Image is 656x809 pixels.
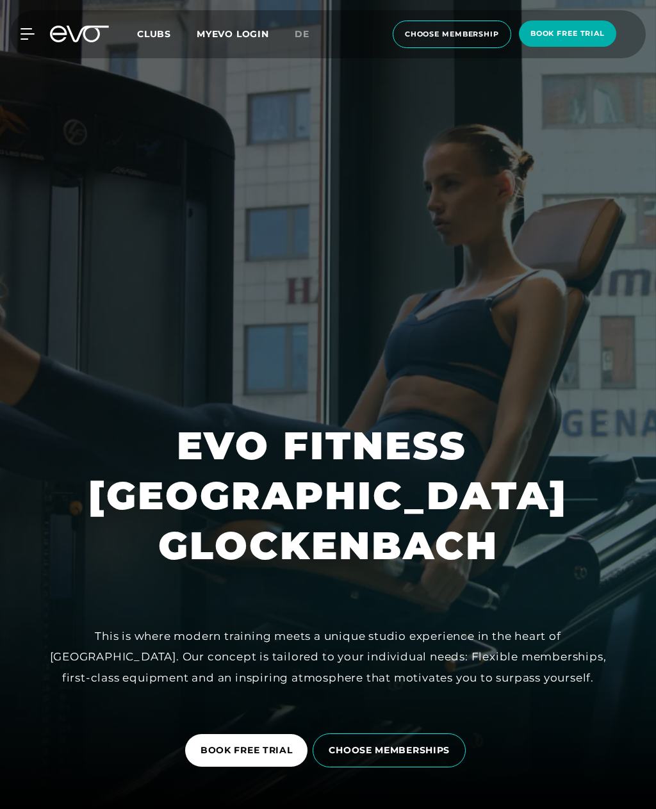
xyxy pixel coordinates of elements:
a: book free trial [515,20,620,48]
span: book free trial [530,28,605,39]
a: BOOK FREE TRIAL [185,724,313,776]
a: de [295,27,325,42]
a: Clubs [137,28,197,40]
a: MYEVO LOGIN [197,28,269,40]
h1: EVO FITNESS [GEOGRAPHIC_DATA] GLOCKENBACH [10,421,646,571]
span: Clubs [137,28,171,40]
div: This is where modern training meets a unique studio experience in the heart of [GEOGRAPHIC_DATA].... [40,626,616,688]
a: CHOOSE MEMBERSHIPS [313,724,471,777]
span: choose membership [405,29,499,40]
span: de [295,28,309,40]
span: CHOOSE MEMBERSHIPS [329,744,450,757]
span: BOOK FREE TRIAL [201,744,293,757]
a: choose membership [389,20,515,48]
